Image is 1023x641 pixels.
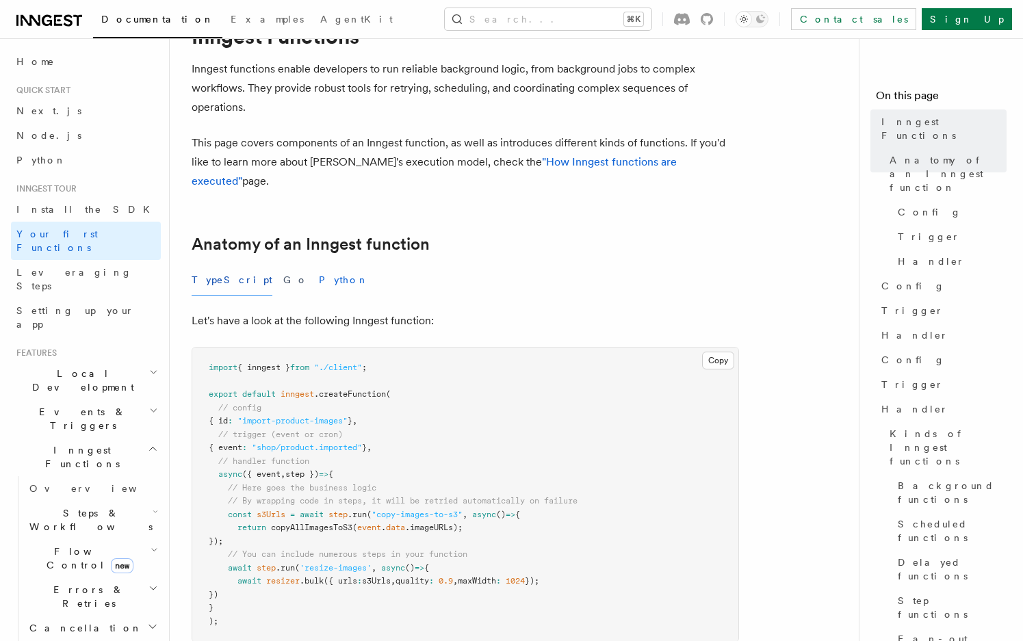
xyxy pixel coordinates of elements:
span: new [111,558,133,573]
a: Documentation [93,4,222,38]
span: }); [209,536,223,546]
a: Scheduled functions [892,512,1007,550]
span: Your first Functions [16,228,98,253]
span: export [209,389,237,399]
span: event [357,523,381,532]
span: "import-product-images" [237,416,348,426]
span: from [290,363,309,372]
p: This page covers components of an Inngest function, as well as introduces different kinds of func... [192,133,739,191]
span: ({ event [242,469,281,479]
button: Flow Controlnew [24,539,161,577]
a: Install the SDK [11,197,161,222]
span: }); [525,576,539,586]
button: Toggle dark mode [736,11,768,27]
span: Quick start [11,85,70,96]
span: s3Urls [362,576,391,586]
span: => [415,563,424,573]
a: Background functions [892,473,1007,512]
span: () [405,563,415,573]
span: Features [11,348,57,358]
span: copyAllImagesToS3 [271,523,352,532]
span: { [424,563,429,573]
span: inngest [281,389,314,399]
span: step [257,563,276,573]
span: "./client" [314,363,362,372]
span: const [228,510,252,519]
a: Trigger [892,224,1007,249]
span: { event [209,443,242,452]
button: Events & Triggers [11,400,161,438]
span: Documentation [101,14,214,25]
span: step }) [285,469,319,479]
span: s3Urls [257,510,285,519]
span: : [357,576,362,586]
span: = [290,510,295,519]
span: Delayed functions [898,555,1007,583]
kbd: ⌘K [624,12,643,26]
span: : [429,576,434,586]
span: // You can include numerous steps in your function [228,549,467,559]
span: , [352,416,357,426]
a: Examples [222,4,312,37]
span: { inngest } [237,363,290,372]
span: Next.js [16,105,81,116]
span: Inngest tour [11,183,77,194]
span: Config [881,279,945,293]
span: Leveraging Steps [16,267,132,291]
span: .createFunction [314,389,386,399]
span: Overview [29,483,170,494]
span: : [496,576,501,586]
span: }) [209,590,218,599]
span: Kinds of Inngest functions [890,427,1007,468]
a: Config [876,274,1007,298]
span: Errors & Retries [24,583,148,610]
span: import [209,363,237,372]
span: Handler [881,328,948,342]
button: Go [283,265,308,296]
span: Step functions [898,594,1007,621]
a: Home [11,49,161,74]
a: Inngest Functions [876,109,1007,148]
span: Handler [898,254,965,268]
span: // handler function [218,456,309,466]
span: Scheduled functions [898,517,1007,545]
span: ; [362,363,367,372]
span: // config [218,403,261,413]
button: Cancellation [24,616,161,640]
span: Events & Triggers [11,405,149,432]
span: : [228,416,233,426]
a: Node.js [11,123,161,148]
span: ); [209,616,218,626]
a: Anatomy of an Inngest function [884,148,1007,200]
a: Anatomy of an Inngest function [192,235,430,254]
span: . [381,523,386,532]
span: .run [348,510,367,519]
a: AgentKit [312,4,401,37]
a: Kinds of Inngest functions [884,421,1007,473]
h4: On this page [876,88,1007,109]
span: Node.js [16,130,81,141]
span: () [496,510,506,519]
a: Handler [876,323,1007,348]
a: Config [876,348,1007,372]
a: Trigger [876,372,1007,397]
span: { id [209,416,228,426]
span: Steps & Workflows [24,506,153,534]
span: Home [16,55,55,68]
span: Config [881,353,945,367]
a: Config [892,200,1007,224]
span: "shop/product.imported" [252,443,362,452]
span: Inngest Functions [881,115,1007,142]
span: , [463,510,467,519]
span: async [381,563,405,573]
span: data [386,523,405,532]
span: .bulk [300,576,324,586]
span: Trigger [881,378,944,391]
span: , [453,576,458,586]
span: Examples [231,14,304,25]
p: Let's have a look at the following Inngest function: [192,311,739,330]
span: AgentKit [320,14,393,25]
span: quality [396,576,429,586]
span: // Here goes the business logic [228,483,376,493]
span: ( [352,523,357,532]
